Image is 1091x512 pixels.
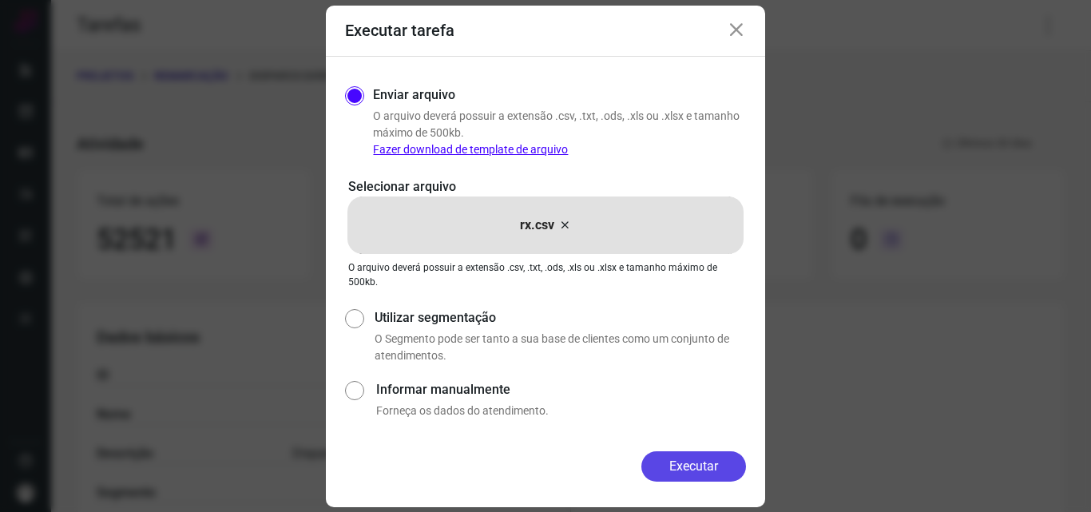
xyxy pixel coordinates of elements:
label: Enviar arquivo [373,85,455,105]
p: Selecionar arquivo [348,177,743,196]
p: rx.csv [520,216,554,235]
p: Forneça os dados do atendimento. [376,403,746,419]
label: Informar manualmente [376,380,746,399]
a: Fazer download de template de arquivo [373,143,568,156]
p: O arquivo deverá possuir a extensão .csv, .txt, .ods, .xls ou .xlsx e tamanho máximo de 500kb. [373,108,746,158]
p: O arquivo deverá possuir a extensão .csv, .txt, .ods, .xls ou .xlsx e tamanho máximo de 500kb. [348,260,743,289]
button: Executar [641,451,746,482]
h3: Executar tarefa [345,21,454,40]
p: O Segmento pode ser tanto a sua base de clientes como um conjunto de atendimentos. [375,331,746,364]
label: Utilizar segmentação [375,308,746,327]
